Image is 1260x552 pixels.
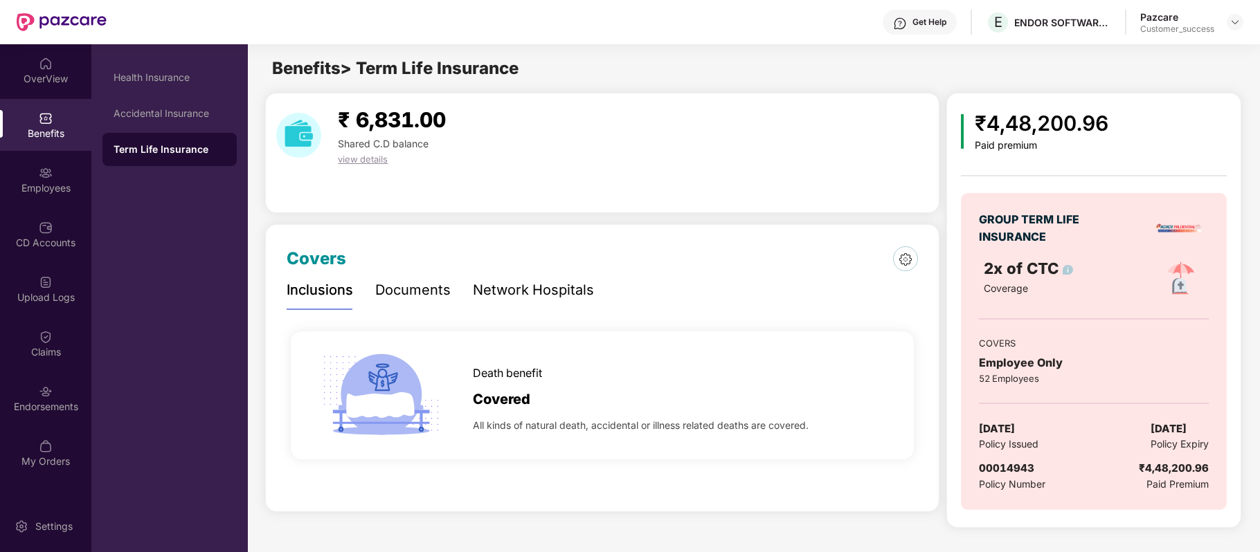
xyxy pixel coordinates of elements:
img: icon [317,331,445,459]
img: svg+xml;base64,PHN2ZyBpZD0iQ0RfQWNjb3VudHMiIGRhdGEtbmFtZT0iQ0QgQWNjb3VudHMiIHhtbG5zPSJodHRwOi8vd3... [39,221,53,234]
img: svg+xml;base64,PHN2ZyBpZD0iVXBsb2FkX0xvZ3MiIGRhdGEtbmFtZT0iVXBsb2FkIExvZ3MiIHhtbG5zPSJodHRwOi8vd3... [39,275,53,289]
span: Benefits > Term Life Insurance [272,58,519,78]
span: view details [338,154,388,165]
span: [DATE] [1151,421,1187,437]
div: Get Help [912,17,946,28]
div: Covers [287,246,346,272]
span: ₹ 6,831.00 [338,107,446,132]
img: svg+xml;base64,PHN2ZyBpZD0iTXlfT3JkZXJzIiBkYXRhLW5hbWU9Ik15IE9yZGVycyIgeG1sbnM9Imh0dHA6Ly93d3cudz... [39,439,53,453]
span: Policy Number [979,478,1045,490]
img: svg+xml;base64,PHN2ZyBpZD0iQmVuZWZpdHMiIHhtbG5zPSJodHRwOi8vd3d3LnczLm9yZy8yMDAwL3N2ZyIgd2lkdGg9Ij... [39,111,53,125]
img: svg+xml;base64,PHN2ZyBpZD0iSGVscC0zMngzMiIgeG1sbnM9Imh0dHA6Ly93d3cudzMub3JnLzIwMDAvc3ZnIiB3aWR0aD... [893,17,907,30]
img: info [1063,265,1073,275]
img: icon [961,114,964,149]
div: COVERS [979,336,1209,350]
span: 2x of CTC [984,259,1073,277]
div: Employee Only [979,354,1209,371]
div: Inclusions [287,279,353,301]
span: [DATE] [979,421,1015,437]
div: Pazcare [1140,10,1214,24]
span: Covered [473,389,530,410]
span: Paid Premium [1146,477,1209,492]
div: GROUP TERM LIFE INSURANCE [979,211,1100,246]
img: svg+xml;base64,PHN2ZyBpZD0iRW5kb3JzZW1lbnRzIiB4bWxucz0iaHR0cDovL3d3dy53My5vcmcvMjAwMC9zdmciIHdpZH... [39,385,53,398]
div: 52 Employees [979,371,1209,385]
span: Coverage [984,282,1028,294]
img: svg+xml;base64,PHN2ZyBpZD0iSG9tZSIgeG1sbnM9Imh0dHA6Ly93d3cudzMub3JnLzIwMDAvc3ZnIiB3aWR0aD0iMjAiIG... [39,57,53,71]
div: Network Hospitals [473,279,594,301]
span: E [994,14,1002,30]
img: svg+xml;base64,PHN2ZyBpZD0iRHJvcGRvd24tMzJ4MzIiIHhtbG5zPSJodHRwOi8vd3d3LnczLm9yZy8yMDAwL3N2ZyIgd2... [1230,17,1241,28]
div: Settings [31,519,77,533]
span: All kinds of natural death, accidental or illness related deaths are covered. [473,418,809,433]
div: Paid premium [975,140,1108,151]
div: Term Life Insurance [114,142,226,156]
span: Policy Issued [979,436,1038,452]
img: New Pazcare Logo [17,13,107,31]
img: svg+xml;base64,PHN2ZyBpZD0iU2V0dGluZy0yMHgyMCIgeG1sbnM9Imh0dHA6Ly93d3cudzMub3JnLzIwMDAvc3ZnIiB3aW... [15,519,28,533]
span: 00014943 [979,461,1034,475]
img: policyIcon [1158,257,1203,302]
img: insurerLogo [1155,204,1203,252]
div: Health Insurance [114,72,226,83]
div: ₹4,48,200.96 [1139,460,1209,477]
img: 6dce827fd94a5890c5f76efcf9a6403c.png [899,253,912,266]
span: Death benefit [473,365,542,382]
div: Accidental Insurance [114,108,226,119]
span: Shared C.D balance [338,138,429,149]
img: svg+xml;base64,PHN2ZyBpZD0iRW1wbG95ZWVzIiB4bWxucz0iaHR0cDovL3d3dy53My5vcmcvMjAwMC9zdmciIHdpZHRoPS... [39,166,53,180]
span: Policy Expiry [1151,436,1209,452]
div: Documents [375,279,451,301]
img: svg+xml;base64,PHN2ZyBpZD0iQ2xhaW0iIHhtbG5zPSJodHRwOi8vd3d3LnczLm9yZy8yMDAwL3N2ZyIgd2lkdGg9IjIwIi... [39,330,53,344]
div: ENDOR SOFTWARE PRIVATE LIMITED [1014,16,1111,29]
div: Customer_success [1140,24,1214,35]
img: download [276,113,321,158]
div: ₹4,48,200.96 [975,107,1108,140]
